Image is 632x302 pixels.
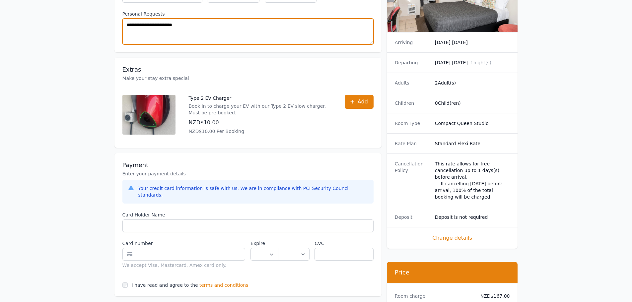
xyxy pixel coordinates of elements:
dt: Room Type [395,120,430,127]
dt: Cancellation Policy [395,160,430,200]
dd: [DATE] [DATE] [435,39,510,46]
dt: Adults [395,80,430,86]
h3: Extras [122,66,374,74]
p: Book in to charge your EV with our Type 2 EV slow charger. Must be pre-booked. [189,103,331,116]
dd: [DATE] [DATE] [435,59,510,66]
label: Personal Requests [122,11,374,17]
label: I have read and agree to the [132,282,198,288]
h3: Price [395,269,510,276]
p: NZD$10.00 [189,119,331,127]
label: Card number [122,240,246,247]
div: We accept Visa, Mastercard, Amex card only. [122,262,246,269]
dt: Arriving [395,39,430,46]
p: Enter your payment details [122,170,374,177]
dd: Standard Flexi Rate [435,140,510,147]
span: 1 night(s) [470,60,491,65]
h3: Payment [122,161,374,169]
dt: Deposit [395,214,430,220]
dt: Departing [395,59,430,66]
dt: Rate Plan [395,140,430,147]
dd: NZD$167.00 [475,293,510,299]
p: Make your stay extra special [122,75,374,82]
div: This rate allows for free cancellation up to 1 days(s) before arrival. If cancelling [DATE] befor... [435,160,510,200]
dt: Children [395,100,430,106]
label: Expire [250,240,278,247]
dt: Room charge [395,293,470,299]
dd: Deposit is not required [435,214,510,220]
dd: 2 Adult(s) [435,80,510,86]
dd: 0 Child(ren) [435,100,510,106]
img: Type 2 EV Charger [122,95,176,135]
label: . [278,240,309,247]
span: Change details [395,234,510,242]
label: Card Holder Name [122,211,374,218]
label: CVC [315,240,373,247]
dd: Compact Queen Studio [435,120,510,127]
span: terms and conditions [199,282,248,288]
span: Add [358,98,368,106]
p: Type 2 EV Charger [189,95,331,101]
div: Your credit card information is safe with us. We are in compliance with PCI Security Council stan... [138,185,368,198]
button: Add [345,95,374,109]
p: NZD$10.00 Per Booking [189,128,331,135]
